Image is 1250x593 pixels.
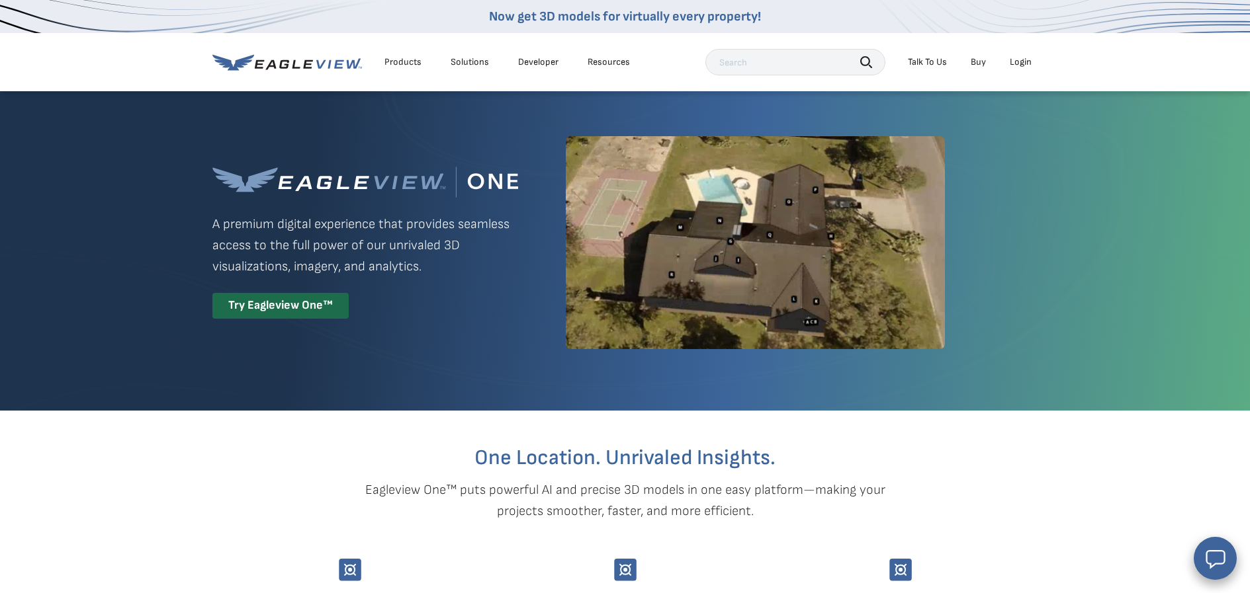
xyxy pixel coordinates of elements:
div: Login [1010,56,1032,68]
img: Group-9744.svg [339,559,361,581]
button: Open chat window [1194,537,1237,580]
a: Developer [518,56,558,68]
a: Now get 3D models for virtually every property! [489,9,761,24]
img: Group-9744.svg [889,559,912,581]
input: Search [705,49,885,75]
img: Group-9744.svg [614,559,637,581]
div: Try Eagleview One™ [212,293,349,319]
h2: One Location. Unrivaled Insights. [222,448,1028,469]
div: Resources [588,56,630,68]
p: Eagleview One™ puts powerful AI and precise 3D models in one easy platform—making your projects s... [342,479,909,522]
div: Talk To Us [908,56,947,68]
img: Eagleview One™ [212,167,518,198]
div: Products [384,56,422,68]
a: Buy [971,56,986,68]
div: Solutions [451,56,489,68]
p: A premium digital experience that provides seamless access to the full power of our unrivaled 3D ... [212,214,518,277]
